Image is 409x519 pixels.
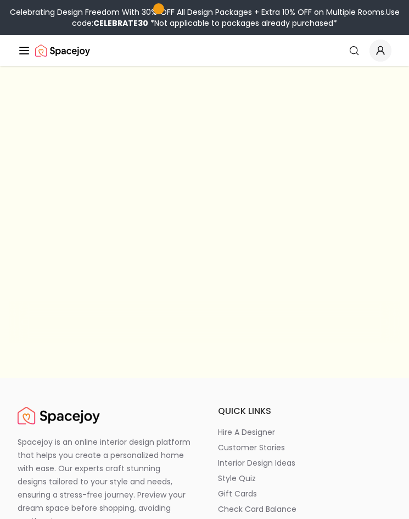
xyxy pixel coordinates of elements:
[218,457,295,468] p: interior design ideas
[18,35,391,66] nav: Global
[218,457,392,468] a: interior design ideas
[218,427,392,438] a: hire a designer
[218,504,392,515] a: check card balance
[218,488,392,499] a: gift cards
[18,405,100,427] img: Spacejoy Logo
[35,40,90,62] img: Spacejoy Logo
[35,40,90,62] a: Spacejoy
[218,488,257,499] p: gift cards
[4,7,405,29] div: Celebrating Design Freedom With 30% OFF All Design Packages + Extra 10% OFF on Multiple Rooms.
[218,442,285,453] p: customer stories
[218,473,392,484] a: style quiz
[218,473,256,484] p: style quiz
[218,442,392,453] a: customer stories
[148,18,337,29] span: *Not applicable to packages already purchased*
[18,405,100,427] a: Spacejoy
[93,18,148,29] b: CELEBRATE30
[218,504,296,515] p: check card balance
[218,405,392,418] h6: quick links
[218,427,275,438] p: hire a designer
[72,7,400,29] span: Use code:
